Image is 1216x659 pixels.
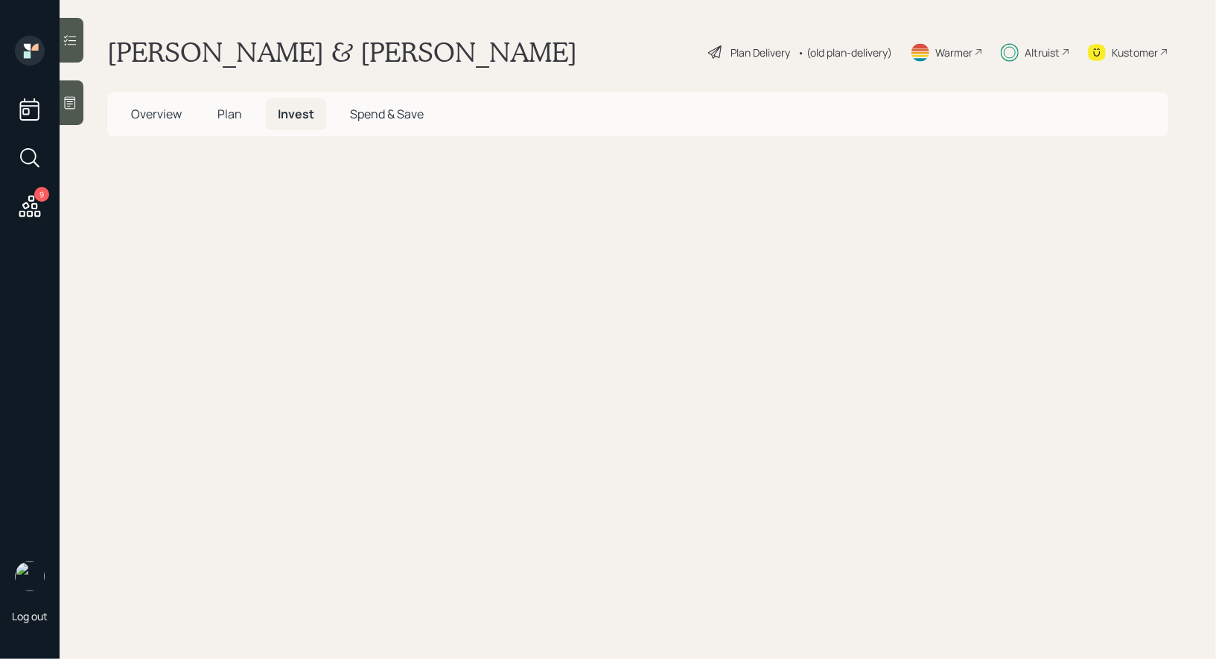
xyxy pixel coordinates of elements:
span: Overview [131,106,182,122]
div: 9 [34,187,49,202]
span: Spend & Save [350,106,424,122]
div: • (old plan-delivery) [798,45,892,60]
div: Warmer [935,45,973,60]
div: Plan Delivery [730,45,790,60]
h1: [PERSON_NAME] & [PERSON_NAME] [107,36,577,69]
div: Altruist [1025,45,1060,60]
div: Log out [12,609,48,623]
span: Invest [278,106,314,122]
div: Kustomer [1112,45,1158,60]
img: treva-nostdahl-headshot.png [15,561,45,591]
span: Plan [217,106,242,122]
